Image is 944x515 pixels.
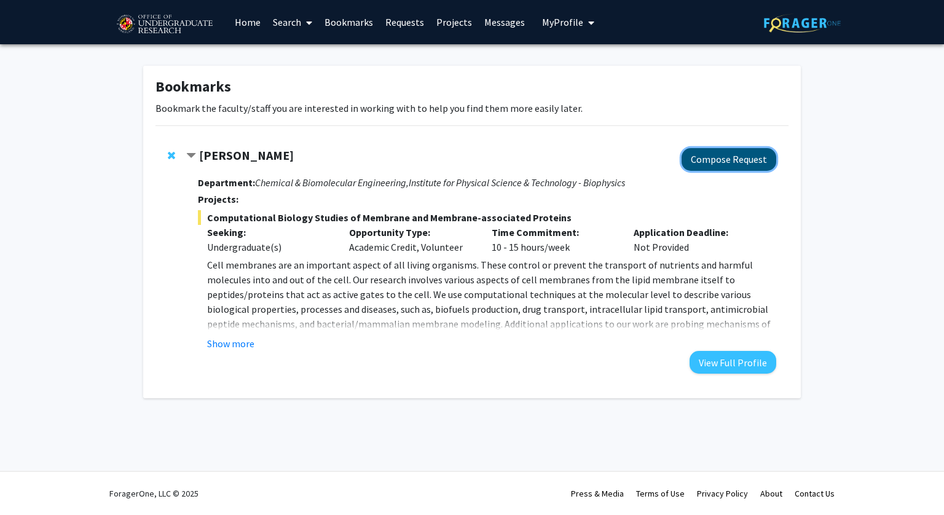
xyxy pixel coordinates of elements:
span: My Profile [542,16,583,28]
a: Terms of Use [636,488,685,499]
i: Chemical & Biomolecular Engineering, [255,176,409,189]
a: About [760,488,782,499]
strong: Department: [198,176,255,189]
p: Time Commitment: [492,225,616,240]
button: View Full Profile [690,351,776,374]
button: Compose Request to Jeffery Klauda [682,148,776,171]
img: ForagerOne Logo [764,14,841,33]
div: Undergraduate(s) [207,240,331,254]
iframe: Chat [9,460,52,506]
p: Cell membranes are an important aspect of all living organisms. These control or prevent the tran... [207,257,776,375]
img: University of Maryland Logo [112,9,216,40]
a: Bookmarks [318,1,379,44]
p: Seeking: [207,225,331,240]
a: Requests [379,1,430,44]
div: 10 - 15 hours/week [482,225,625,254]
button: Show more [207,336,254,351]
a: Privacy Policy [697,488,748,499]
i: Institute for Physical Science & Technology - Biophysics [409,176,625,189]
p: Opportunity Type: [349,225,473,240]
div: Not Provided [624,225,767,254]
a: Messages [478,1,531,44]
span: Remove Jeffery Klauda from bookmarks [168,151,175,160]
a: Projects [430,1,478,44]
div: Academic Credit, Volunteer [340,225,482,254]
strong: [PERSON_NAME] [199,147,294,163]
a: Contact Us [795,488,835,499]
span: Computational Biology Studies of Membrane and Membrane-associated Proteins [198,210,776,225]
a: Search [267,1,318,44]
div: ForagerOne, LLC © 2025 [109,472,199,515]
p: Application Deadline: [634,225,758,240]
strong: Projects: [198,193,238,205]
span: Contract Jeffery Klauda Bookmark [186,151,196,161]
a: Press & Media [571,488,624,499]
p: Bookmark the faculty/staff you are interested in working with to help you find them more easily l... [155,101,789,116]
a: Home [229,1,267,44]
h1: Bookmarks [155,78,789,96]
